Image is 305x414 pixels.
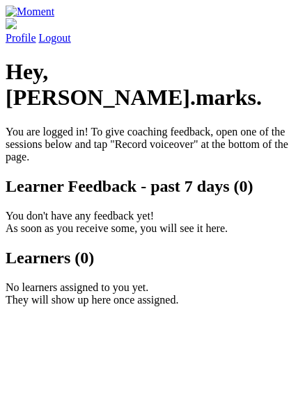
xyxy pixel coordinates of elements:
[6,18,299,44] a: Profile
[6,177,299,196] h2: Learner Feedback - past 7 days (0)
[6,249,299,267] h2: Learners (0)
[6,59,299,110] h1: Hey, [PERSON_NAME].marks.
[39,32,71,44] a: Logout
[6,210,299,235] p: You don't have any feedback yet! As soon as you receive some, you will see it here.
[6,281,299,306] p: No learners assigned to you yet. They will show up here once assigned.
[6,126,299,163] p: You are logged in! To give coaching feedback, open one of the sessions below and tap "Record voic...
[6,18,17,29] img: default_avatar-b4e2223d03051bc43aaaccfb402a43260a3f17acc7fafc1603fdf008d6cba3c9.png
[6,6,54,18] img: Moment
